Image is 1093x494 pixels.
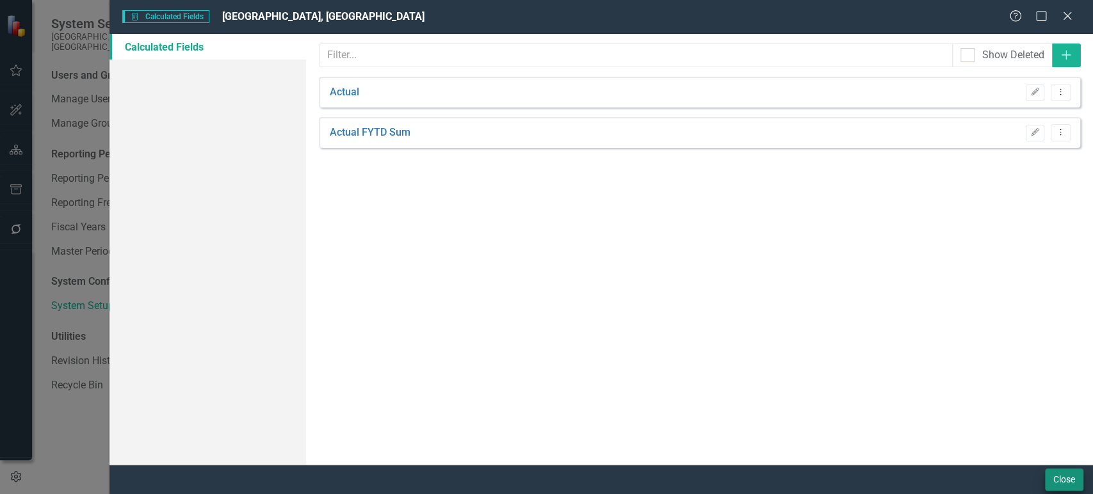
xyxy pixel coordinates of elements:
[109,34,306,60] a: Calculated Fields
[982,48,1044,63] div: Show Deleted
[1045,468,1083,491] button: Close
[330,85,359,100] a: Actual
[319,44,953,67] input: Filter...
[222,10,425,22] span: [GEOGRAPHIC_DATA], [GEOGRAPHIC_DATA]
[330,125,410,140] a: Actual FYTD Sum
[122,10,209,23] span: Calculated Fields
